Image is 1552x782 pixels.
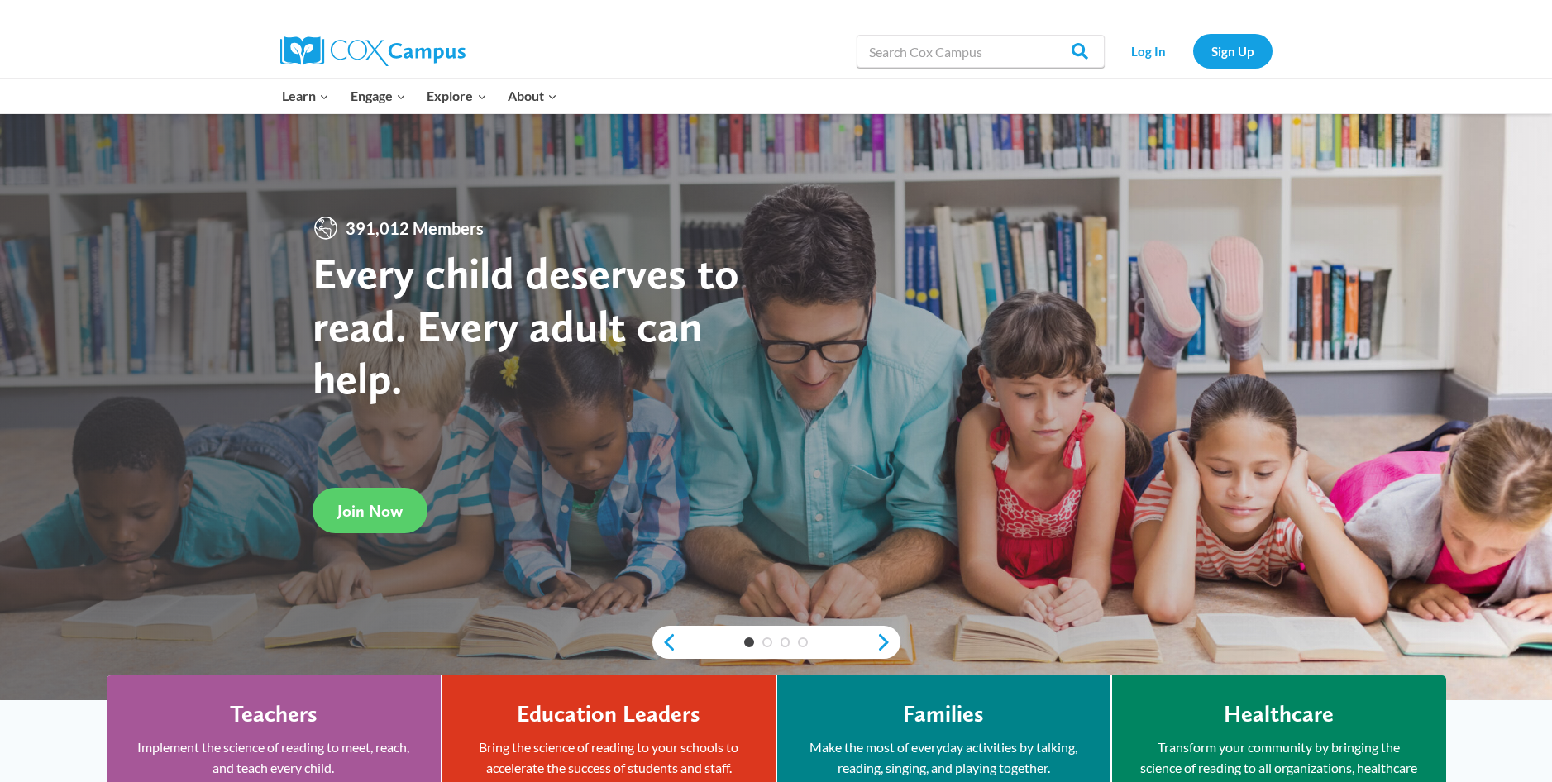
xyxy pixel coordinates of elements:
h4: Healthcare [1224,700,1334,728]
p: Make the most of everyday activities by talking, reading, singing, and playing together. [802,737,1086,779]
h4: Teachers [230,700,318,728]
h4: Families [903,700,984,728]
a: 4 [798,637,808,647]
nav: Primary Navigation [272,79,568,113]
span: Explore [427,85,486,107]
span: Learn [282,85,329,107]
h4: Education Leaders [517,700,700,728]
a: Sign Up [1193,34,1273,68]
p: Implement the science of reading to meet, reach, and teach every child. [131,737,416,779]
div: content slider buttons [652,626,900,659]
p: Bring the science of reading to your schools to accelerate the success of students and staff. [467,737,751,779]
a: 2 [762,637,772,647]
span: Engage [351,85,406,107]
a: 1 [744,637,754,647]
nav: Secondary Navigation [1113,34,1273,68]
input: Search Cox Campus [857,35,1105,68]
span: About [508,85,557,107]
span: 391,012 Members [339,215,490,241]
a: 3 [781,637,790,647]
a: Log In [1113,34,1185,68]
span: Join Now [337,501,403,521]
img: Cox Campus [280,36,466,66]
a: Join Now [313,488,427,533]
a: next [876,632,900,652]
strong: Every child deserves to read. Every adult can help. [313,246,739,404]
a: previous [652,632,677,652]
